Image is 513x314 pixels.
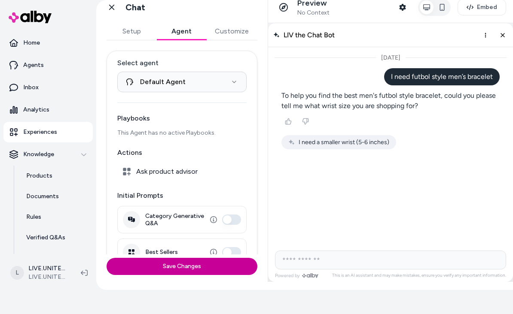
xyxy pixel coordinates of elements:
img: alby Logo [9,11,52,23]
p: This Agent has no active Playbooks. [117,129,247,137]
p: Experiences [23,128,57,136]
button: Agent [156,23,206,40]
label: Category Generative Q&A [145,212,205,227]
p: Home [23,39,40,47]
a: Agents [3,55,93,75]
a: Products [18,166,93,186]
label: Select agent [117,58,247,68]
a: Inbox [3,77,93,98]
a: Rules [18,207,93,227]
p: Agents [23,61,44,69]
button: LLIVE.UNITED FC ShopifyLIVE.UNITED FC [5,259,74,287]
button: Customize [206,23,257,40]
a: Home [3,33,93,53]
span: No Context [297,9,330,17]
p: Products [26,172,52,180]
p: Knowledge [23,150,54,159]
p: Inbox [23,83,39,92]
p: Verified Q&As [26,233,65,242]
span: LIVE.UNITED FC [28,273,67,281]
span: Ask product advisor [136,167,198,176]
label: Best Sellers [145,248,178,256]
a: Experiences [3,122,93,142]
p: Playbooks [117,113,247,124]
a: Verified Q&As [18,227,93,248]
button: Knowledge [3,144,93,165]
p: LIVE.UNITED FC Shopify [28,264,67,273]
a: Analytics [3,100,93,120]
p: Rules [26,213,41,221]
p: Initial Prompts [117,190,247,201]
a: Documents [18,186,93,207]
h1: Chat [125,2,145,13]
a: Reviews [18,248,93,269]
p: Documents [26,192,59,201]
p: Actions [117,148,247,158]
span: Embed [477,3,497,12]
p: Analytics [23,106,49,114]
span: L [10,266,24,280]
button: Setup [107,23,156,40]
button: Save Changes [107,258,257,275]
